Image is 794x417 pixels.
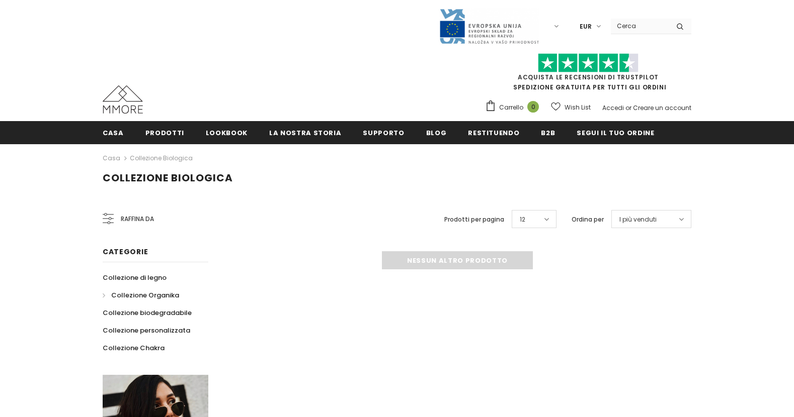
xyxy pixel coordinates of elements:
[363,128,404,138] span: supporto
[485,58,691,91] span: SPEDIZIONE GRATUITA PER TUTTI GLI ORDINI
[206,121,248,144] a: Lookbook
[103,273,167,282] span: Collezione di legno
[206,128,248,138] span: Lookbook
[103,322,190,339] a: Collezione personalizzata
[103,269,167,286] a: Collezione di legno
[444,215,504,225] label: Prodotti per pagina
[551,98,591,116] a: Wish List
[103,339,165,357] a: Collezione Chakra
[633,103,691,112] a: Creare un account
[485,100,544,115] a: Carrello 0
[625,103,631,112] span: or
[577,128,654,138] span: Segui il tuo ordine
[518,73,659,81] a: Acquista le recensioni di TrustPilot
[520,215,525,225] span: 12
[103,247,148,257] span: Categorie
[426,121,447,144] a: Blog
[111,290,179,300] span: Collezione Organika
[145,128,184,138] span: Prodotti
[541,128,555,138] span: B2B
[439,22,539,30] a: Javni Razpis
[426,128,447,138] span: Blog
[619,215,657,225] span: I più venduti
[269,128,341,138] span: La nostra storia
[103,286,179,304] a: Collezione Organika
[602,103,624,112] a: Accedi
[611,19,669,33] input: Search Site
[121,214,154,225] span: Raffina da
[499,102,523,113] span: Carrello
[468,121,519,144] a: Restituendo
[103,326,190,335] span: Collezione personalizzata
[103,121,124,144] a: Casa
[103,304,192,322] a: Collezione biodegradabile
[363,121,404,144] a: supporto
[527,101,539,113] span: 0
[541,121,555,144] a: B2B
[103,128,124,138] span: Casa
[145,121,184,144] a: Prodotti
[538,53,639,73] img: Fidati di Pilot Stars
[103,343,165,353] span: Collezione Chakra
[103,171,233,185] span: Collezione biologica
[130,154,193,162] a: Collezione biologica
[577,121,654,144] a: Segui il tuo ordine
[269,121,341,144] a: La nostra storia
[439,8,539,45] img: Javni Razpis
[565,102,591,113] span: Wish List
[103,308,192,318] span: Collezione biodegradabile
[580,22,592,32] span: EUR
[468,128,519,138] span: Restituendo
[572,215,604,225] label: Ordina per
[103,152,120,164] a: Casa
[103,85,143,114] img: Casi MMORE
